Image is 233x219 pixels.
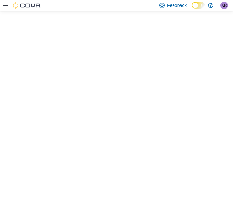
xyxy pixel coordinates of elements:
[220,2,228,9] div: Keith Rideout
[222,2,227,9] span: KR
[192,2,205,9] input: Dark Mode
[13,2,41,9] img: Cova
[216,2,218,9] p: |
[167,2,187,9] span: Feedback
